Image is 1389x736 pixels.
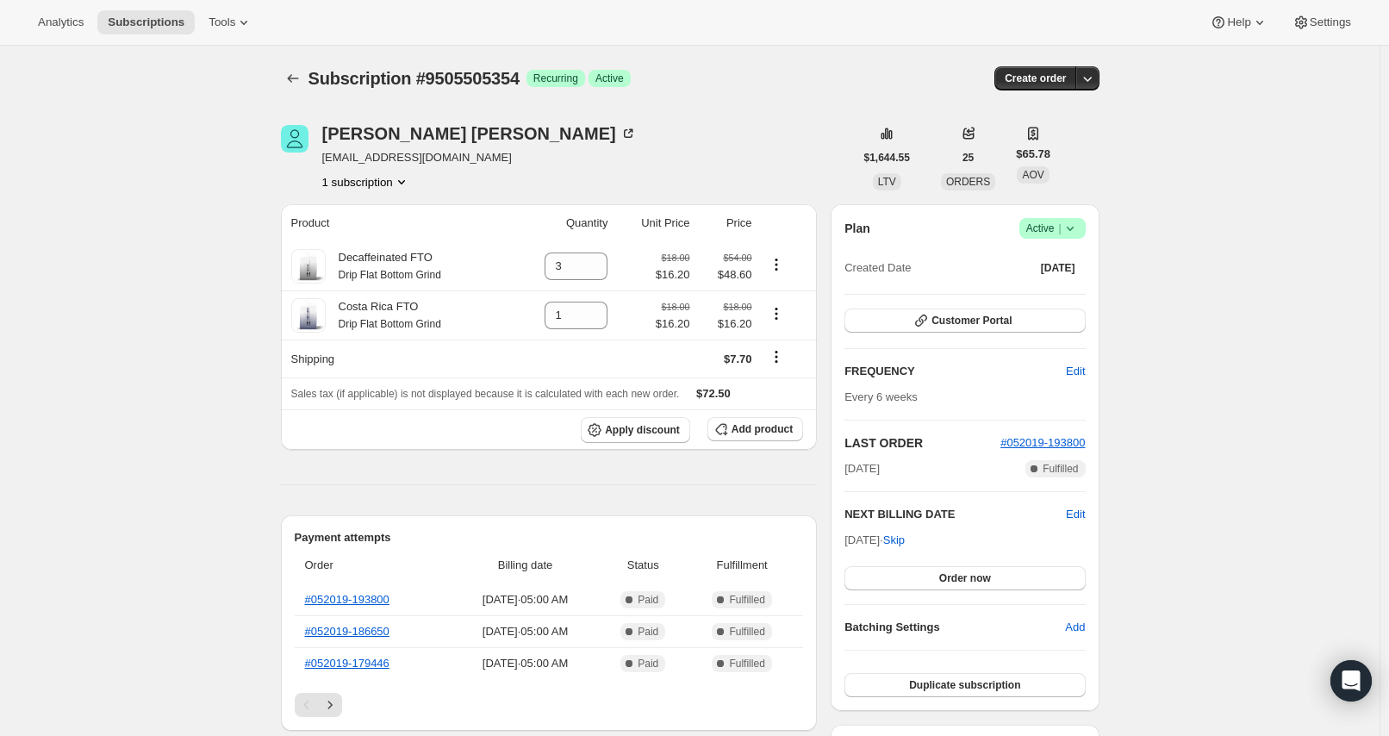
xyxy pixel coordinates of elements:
span: [DATE] · 05:00 AM [456,655,595,672]
span: Fulfillment [691,557,793,574]
th: Shipping [281,340,512,377]
h6: Batching Settings [844,619,1065,636]
button: Subscriptions [97,10,195,34]
h2: FREQUENCY [844,363,1066,380]
h2: NEXT BILLING DATE [844,506,1066,523]
div: Decaffeinated FTO [326,249,441,284]
span: $48.60 [701,266,752,284]
span: [EMAIL_ADDRESS][DOMAIN_NAME] [322,149,637,166]
span: Duplicate subscription [909,678,1020,692]
button: Tools [198,10,263,34]
button: Product actions [763,304,790,323]
div: [PERSON_NAME] [PERSON_NAME] [322,125,637,142]
span: Created Date [844,259,911,277]
a: #052019-193800 [305,593,389,606]
button: $1,644.55 [854,146,920,170]
span: LTV [878,176,896,188]
span: Help [1227,16,1250,29]
button: Shipping actions [763,347,790,366]
span: Status [605,557,681,574]
span: $72.50 [696,387,731,400]
h2: Payment attempts [295,529,804,546]
span: Settings [1310,16,1351,29]
a: #052019-193800 [1000,436,1085,449]
button: Edit [1066,506,1085,523]
span: Tools [209,16,235,29]
span: 25 [962,151,974,165]
span: $16.20 [656,266,690,284]
span: [DATE] [844,460,880,477]
span: Fulfilled [1043,462,1078,476]
span: | [1058,221,1061,235]
span: Sales tax (if applicable) is not displayed because it is calculated with each new order. [291,388,680,400]
span: Margaret Medernach [281,125,308,153]
span: [DATE] · [844,533,905,546]
span: Skip [883,532,905,549]
span: $7.70 [724,352,752,365]
small: $18.00 [661,302,689,312]
th: Product [281,204,512,242]
div: Open Intercom Messenger [1330,660,1372,702]
h2: Plan [844,220,870,237]
button: 25 [952,146,984,170]
span: Add [1065,619,1085,636]
img: product img [291,298,326,333]
span: $1,644.55 [864,151,910,165]
small: $54.00 [723,253,751,263]
button: Duplicate subscription [844,673,1085,697]
span: Fulfilled [729,593,764,607]
span: Apply discount [605,423,680,437]
span: Analytics [38,16,84,29]
button: Apply discount [581,417,690,443]
small: Drip Flat Bottom Grind [339,318,441,330]
button: Customer Portal [844,309,1085,333]
span: [DATE] · 05:00 AM [456,591,595,608]
button: Help [1199,10,1278,34]
img: product img [291,249,326,284]
span: Fulfilled [729,625,764,639]
div: Costa Rica FTO [326,298,441,333]
button: [DATE] [1031,256,1086,280]
small: $18.00 [723,302,751,312]
span: AOV [1022,169,1043,181]
button: Add [1055,614,1095,641]
button: Skip [873,527,915,554]
span: [DATE] [1041,261,1075,275]
span: [DATE] · 05:00 AM [456,623,595,640]
a: #052019-179446 [305,657,389,670]
button: Subscriptions [281,66,305,90]
th: Order [295,546,451,584]
h2: LAST ORDER [844,434,1000,452]
span: Order now [939,571,991,585]
span: Customer Portal [931,314,1012,327]
button: Order now [844,566,1085,590]
span: $65.78 [1016,146,1050,163]
a: #052019-186650 [305,625,389,638]
span: Fulfilled [729,657,764,671]
button: Edit [1056,358,1095,385]
span: Every 6 weeks [844,390,918,403]
span: Edit [1066,363,1085,380]
span: Active [595,72,624,85]
button: Analytics [28,10,94,34]
button: Product actions [322,173,410,190]
button: Create order [994,66,1076,90]
span: Billing date [456,557,595,574]
button: Product actions [763,255,790,274]
span: Create order [1005,72,1066,85]
button: Add product [707,417,803,441]
span: ORDERS [946,176,990,188]
span: Paid [638,593,658,607]
span: Add product [732,422,793,436]
span: Active [1026,220,1079,237]
span: Subscriptions [108,16,184,29]
th: Price [695,204,757,242]
button: Settings [1282,10,1361,34]
span: Subscription #9505505354 [308,69,520,88]
th: Unit Price [613,204,694,242]
small: $18.00 [661,253,689,263]
span: Paid [638,625,658,639]
span: Paid [638,657,658,671]
span: $16.20 [656,315,690,333]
